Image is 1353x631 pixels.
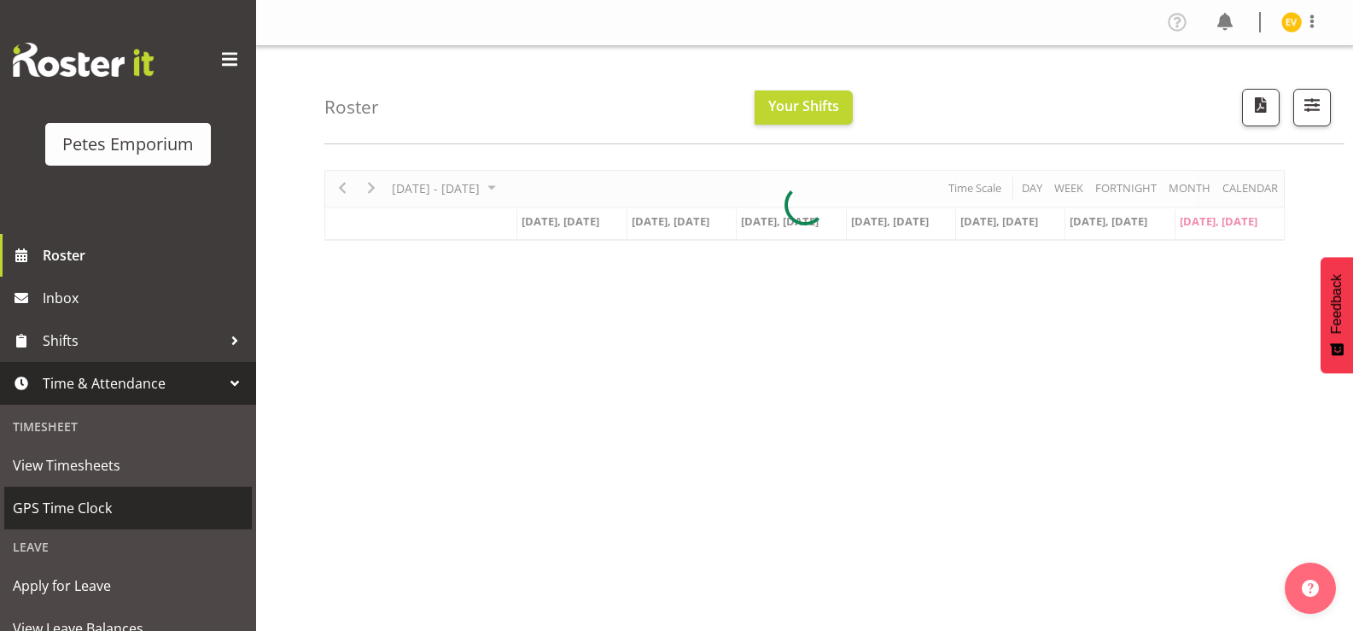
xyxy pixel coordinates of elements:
[1321,257,1353,373] button: Feedback - Show survey
[13,573,243,599] span: Apply for Leave
[4,487,252,529] a: GPS Time Clock
[13,453,243,478] span: View Timesheets
[324,97,379,117] h4: Roster
[62,131,194,157] div: Petes Emporium
[1302,580,1319,597] img: help-xxl-2.png
[4,409,252,444] div: Timesheet
[4,564,252,607] a: Apply for Leave
[1293,89,1331,126] button: Filter Shifts
[43,242,248,268] span: Roster
[768,96,839,115] span: Your Shifts
[13,495,243,521] span: GPS Time Clock
[1242,89,1280,126] button: Download a PDF of the roster according to the set date range.
[43,328,222,353] span: Shifts
[1329,274,1344,334] span: Feedback
[13,43,154,77] img: Rosterit website logo
[43,371,222,396] span: Time & Attendance
[1281,12,1302,32] img: eva-vailini10223.jpg
[43,285,248,311] span: Inbox
[4,529,252,564] div: Leave
[755,91,853,125] button: Your Shifts
[4,444,252,487] a: View Timesheets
